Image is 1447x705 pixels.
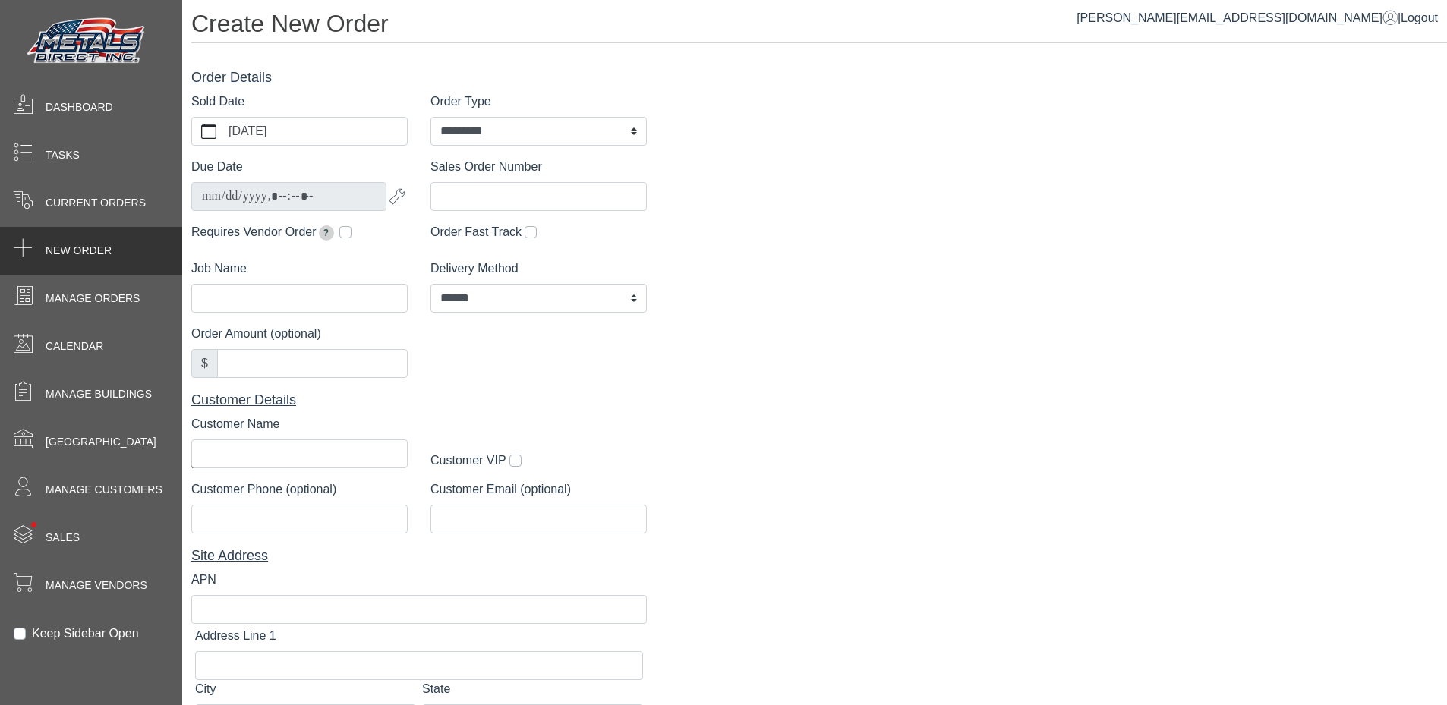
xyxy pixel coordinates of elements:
label: Customer VIP [430,452,506,470]
label: Sold Date [191,93,244,111]
label: Address Line 1 [195,627,276,645]
span: Manage Buildings [46,386,152,402]
span: Logout [1401,11,1438,24]
button: calendar [192,118,225,145]
label: APN [191,571,216,589]
span: Manage Orders [46,291,140,307]
span: New Order [46,243,112,259]
span: Sales [46,530,80,546]
div: $ [191,349,218,378]
label: Due Date [191,158,243,176]
svg: calendar [201,124,216,139]
img: Metals Direct Inc Logo [23,14,152,70]
label: Order Type [430,93,491,111]
label: Order Fast Track [430,223,522,241]
div: Site Address [191,546,647,566]
label: State [422,680,450,698]
label: Requires Vendor Order [191,223,336,241]
label: Customer Email (optional) [430,480,571,499]
span: Current Orders [46,195,146,211]
a: [PERSON_NAME][EMAIL_ADDRESS][DOMAIN_NAME] [1077,11,1398,24]
div: | [1077,9,1438,27]
label: Order Amount (optional) [191,325,321,343]
span: Manage Vendors [46,578,147,593]
h1: Create New Order [191,9,1447,43]
span: Extends due date by 2 weeks for pickup orders [319,225,334,241]
label: Job Name [191,260,247,278]
span: Calendar [46,338,103,354]
div: Order Details [191,68,647,88]
div: Customer Details [191,390,647,411]
span: Dashboard [46,99,113,115]
span: Manage Customers [46,482,162,498]
label: Customer Phone (optional) [191,480,336,499]
label: Customer Name [191,415,279,433]
label: [DATE] [225,118,407,145]
label: Delivery Method [430,260,519,278]
span: Tasks [46,147,80,163]
label: City [195,680,216,698]
label: Keep Sidebar Open [32,625,139,643]
span: [GEOGRAPHIC_DATA] [46,434,156,450]
span: • [14,500,53,549]
label: Sales Order Number [430,158,542,176]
